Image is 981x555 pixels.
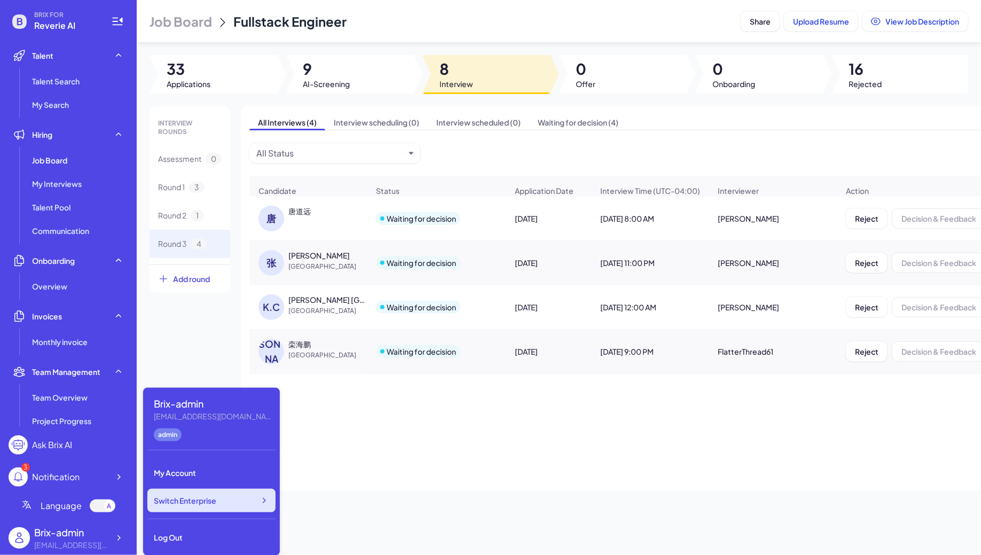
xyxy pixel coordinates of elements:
span: Application Date [515,185,574,196]
div: 张然 [288,250,350,261]
span: All Interviews (4) [249,115,325,130]
span: Round 3 [158,238,187,249]
div: [DATE] [506,204,591,233]
div: 唐 [258,206,284,231]
div: admin [154,428,182,441]
span: View Job Description [885,17,959,26]
span: Interview scheduling (0) [325,115,428,130]
div: Brix-admin [154,396,271,411]
span: Project Progress [32,416,91,426]
span: Communication [32,225,89,236]
span: Interviewer [718,185,759,196]
div: [PERSON_NAME] [709,292,836,322]
span: AI-Screening [303,79,350,89]
span: Reject [855,214,878,223]
span: Status [376,185,399,196]
div: [DATE] [506,292,591,322]
span: [GEOGRAPHIC_DATA] [288,306,368,316]
span: Share [750,17,771,26]
div: [DATE] 12:00 AM [592,292,708,322]
span: 4 [191,238,207,249]
span: BRIX FOR [34,11,98,19]
span: Reject [855,347,878,356]
span: Action [846,185,869,196]
button: Share [741,11,780,32]
span: Offer [576,79,596,89]
span: Reject [855,258,878,268]
div: 3 [21,463,30,472]
div: [PERSON_NAME] [258,339,284,364]
span: 0 [206,153,222,165]
span: Waiting for decision (4) [529,115,627,130]
div: Ask Brix AI [32,439,72,451]
div: Waiting for decision [387,213,456,224]
div: [DATE] 8:00 AM [592,204,708,233]
span: 16 [849,59,882,79]
span: My Search [32,99,69,110]
div: Waiting for decision [387,302,456,312]
span: Assessment [158,153,201,165]
div: 张 [258,250,284,276]
div: [DATE] [506,337,591,366]
span: Candidate [258,185,296,196]
span: [GEOGRAPHIC_DATA] [288,350,368,361]
div: FlatterThread61 [709,337,836,366]
span: Invoices [32,311,62,322]
span: Upload Resume [793,17,849,26]
span: My Interviews [32,178,82,189]
div: [DATE] 11:00 PM [592,248,708,278]
div: INTERVIEW ROUNDS [150,111,230,145]
button: Reject [846,253,888,273]
span: 9 [303,59,350,79]
button: Reject [846,341,888,362]
div: All Status [256,147,294,160]
span: Reject [855,302,878,312]
span: Overview [32,281,67,292]
button: Upload Resume [784,11,858,32]
div: Log Out [147,526,276,549]
span: Team Overview [32,392,88,403]
span: Language [41,499,82,512]
span: Fullstack Engineer [233,13,347,29]
button: Add round [150,264,230,293]
div: Brix-admin [34,525,109,540]
span: Team Management [32,366,100,377]
div: 栾海鹏 [288,339,311,349]
div: Notification [32,471,80,483]
img: user_logo.png [9,527,30,549]
button: Reject [846,208,888,229]
span: Applications [167,79,210,89]
span: Job Board [32,155,67,166]
button: Reject [846,297,888,317]
button: All Status [256,147,405,160]
button: View Job Description [862,11,968,32]
div: Waiting for decision [387,346,456,357]
span: Interview [440,79,473,89]
span: Rejected [849,79,882,89]
div: Waiting for decision [387,257,456,268]
div: 唐道远 [288,206,311,216]
span: Monthly invoice [32,337,88,347]
span: 33 [167,59,210,79]
span: Talent Search [32,76,80,87]
span: [GEOGRAPHIC_DATA] [288,261,368,272]
span: 1 [191,210,204,221]
div: Kerwin China [288,294,367,305]
span: Round 2 [158,210,186,221]
span: Talent [32,50,53,61]
span: Job Board [150,13,212,30]
span: Add round [173,273,210,284]
div: [PERSON_NAME] [709,204,836,233]
span: 0 [712,59,755,79]
span: Hiring [32,129,52,140]
span: Reverie AI [34,19,98,32]
span: Onboarding [32,255,75,266]
span: 3 [189,182,205,193]
div: [PERSON_NAME] [709,248,836,278]
span: Interview scheduled (0) [428,115,529,130]
span: Onboarding [712,79,755,89]
span: 8 [440,59,473,79]
span: 0 [576,59,596,79]
div: flora@joinbrix.com [154,411,271,422]
span: Round 1 [158,182,185,193]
